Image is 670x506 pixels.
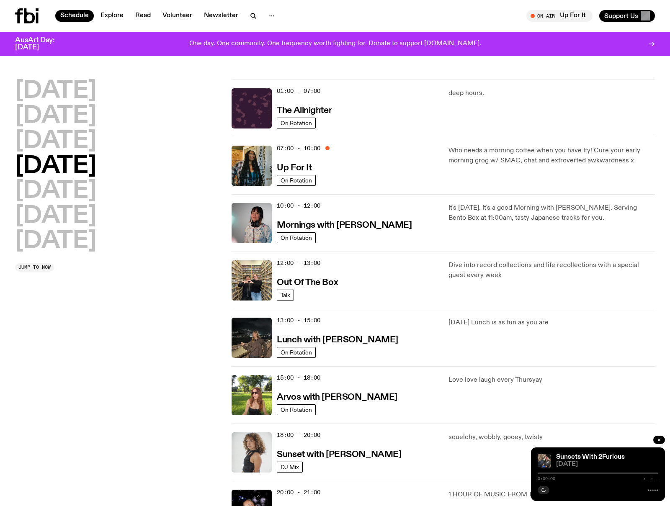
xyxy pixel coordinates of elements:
[232,432,272,473] img: Tangela looks past her left shoulder into the camera with an inquisitive look. She is wearing a s...
[277,449,401,459] a: Sunset with [PERSON_NAME]
[18,265,51,270] span: Jump to now
[281,120,312,126] span: On Rotation
[277,162,312,172] a: Up For It
[232,375,272,415] img: Lizzie Bowles is sitting in a bright green field of grass, with dark sunglasses and a black top. ...
[277,290,294,301] a: Talk
[277,316,320,324] span: 13:00 - 15:00
[277,164,312,172] h3: Up For It
[232,318,272,358] img: Izzy Page stands above looking down at Opera Bar. She poses in front of the Harbour Bridge in the...
[15,205,96,228] button: [DATE]
[15,263,54,272] button: Jump to now
[281,464,299,470] span: DJ Mix
[277,144,320,152] span: 07:00 - 10:00
[277,347,316,358] a: On Rotation
[277,374,320,382] span: 15:00 - 18:00
[277,278,338,287] h3: Out Of The Box
[277,431,320,439] span: 18:00 - 20:00
[277,232,316,243] a: On Rotation
[448,146,655,166] p: Who needs a morning coffee when you have Ify! Cure your early morning grog w/ SMAC, chat and extr...
[277,334,398,344] a: Lunch with [PERSON_NAME]
[15,230,96,253] button: [DATE]
[604,12,638,20] span: Support Us
[556,461,658,467] span: [DATE]
[281,292,290,298] span: Talk
[281,177,312,183] span: On Rotation
[281,234,312,241] span: On Rotation
[448,260,655,280] p: Dive into record collections and life recollections with a special guest every week
[281,406,312,413] span: On Rotation
[448,318,655,328] p: [DATE] Lunch is as fun as you are
[277,336,398,344] h3: Lunch with [PERSON_NAME]
[281,349,312,355] span: On Rotation
[277,221,412,230] h3: Mornings with [PERSON_NAME]
[277,488,320,496] span: 20:00 - 21:00
[199,10,243,22] a: Newsletter
[277,175,316,186] a: On Rotation
[15,130,96,153] button: [DATE]
[15,155,96,178] button: [DATE]
[448,432,655,442] p: squelchy, wobbly, gooey, twisty
[277,106,332,115] h3: The Allnighter
[15,180,96,203] button: [DATE]
[277,219,412,230] a: Mornings with [PERSON_NAME]
[15,105,96,128] button: [DATE]
[15,37,69,51] h3: AusArt Day: [DATE]
[599,10,655,22] button: Support Us
[189,40,481,48] p: One day. One community. One frequency worth fighting for. Donate to support [DOMAIN_NAME].
[277,105,332,115] a: The Allnighter
[448,88,655,98] p: deep hours.
[277,118,316,128] a: On Rotation
[277,202,320,210] span: 10:00 - 12:00
[95,10,129,22] a: Explore
[232,260,272,301] img: Matt and Kate stand in the music library and make a heart shape with one hand each.
[55,10,94,22] a: Schedule
[277,87,320,95] span: 01:00 - 07:00
[526,10,593,22] button: On AirUp For It
[641,477,658,481] span: -:--:--
[232,203,272,243] img: Kana Frazer is smiling at the camera with her head tilted slightly to her left. She wears big bla...
[277,277,338,287] a: Out Of The Box
[556,454,625,460] a: Sunsets With 2Furious
[277,462,303,473] a: DJ Mix
[130,10,156,22] a: Read
[448,203,655,223] p: It's [DATE]. It's a good Morning with [PERSON_NAME]. Serving Bento Box at 11:00am, tasty Japanese...
[232,146,272,186] img: Ify - a Brown Skin girl with black braided twists, looking up to the side with her tongue stickin...
[15,80,96,103] button: [DATE]
[277,393,397,402] h3: Arvos with [PERSON_NAME]
[277,450,401,459] h3: Sunset with [PERSON_NAME]
[538,477,555,481] span: 0:00:00
[448,490,655,500] p: 1 HOUR OF MUSIC FROM THE CITY THAT WE LOVE <3
[277,404,316,415] a: On Rotation
[277,259,320,267] span: 12:00 - 13:00
[277,391,397,402] a: Arvos with [PERSON_NAME]
[448,375,655,385] p: Love love laugh every Thursyay
[157,10,197,22] a: Volunteer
